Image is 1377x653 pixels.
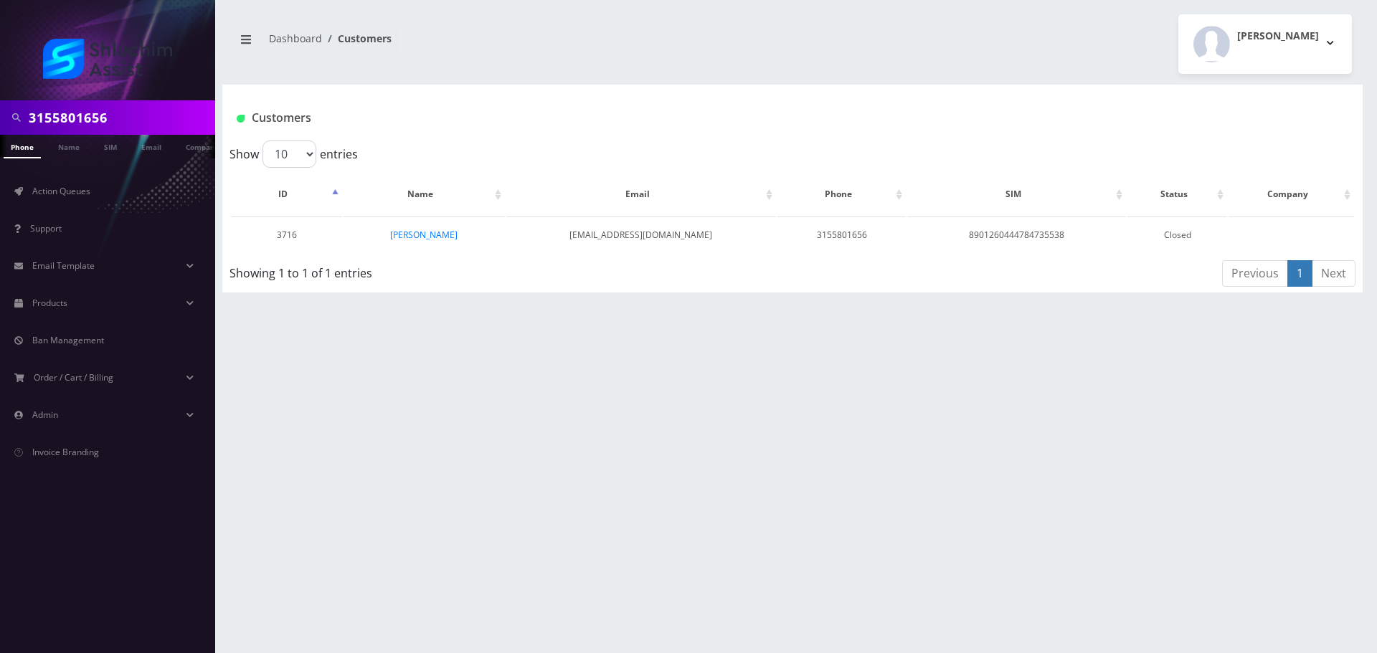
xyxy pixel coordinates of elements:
[1229,173,1354,215] th: Company: activate to sort column ascending
[1312,260,1355,287] a: Next
[32,334,104,346] span: Ban Management
[30,222,62,234] span: Support
[233,24,782,65] nav: breadcrumb
[32,297,67,309] span: Products
[262,140,316,168] select: Showentries
[231,216,342,253] td: 3716
[1127,173,1226,215] th: Status: activate to sort column ascending
[777,173,907,215] th: Phone: activate to sort column ascending
[344,173,504,215] th: Name: activate to sort column ascending
[32,185,90,197] span: Action Queues
[32,259,95,272] span: Email Template
[229,140,358,168] label: Show entries
[390,229,458,241] a: [PERSON_NAME]
[43,39,172,79] img: Shluchim Assist
[29,104,212,131] input: Search in Company
[34,371,113,383] span: Order / Cart / Billing
[269,32,322,45] a: Dashboard
[506,216,776,253] td: [EMAIL_ADDRESS][DOMAIN_NAME]
[1127,216,1226,253] td: Closed
[97,135,124,157] a: SIM
[231,173,342,215] th: ID: activate to sort column descending
[179,135,227,157] a: Company
[134,135,169,157] a: Email
[1237,30,1319,42] h2: [PERSON_NAME]
[907,173,1126,215] th: SIM: activate to sort column ascending
[506,173,776,215] th: Email: activate to sort column ascending
[322,31,392,46] li: Customers
[1222,260,1288,287] a: Previous
[4,135,41,158] a: Phone
[32,409,58,421] span: Admin
[229,259,688,282] div: Showing 1 to 1 of 1 entries
[32,446,99,458] span: Invoice Branding
[1178,14,1352,74] button: [PERSON_NAME]
[51,135,87,157] a: Name
[777,216,907,253] td: 3155801656
[1287,260,1312,287] a: 1
[907,216,1126,253] td: 8901260444784735538
[237,111,1160,125] h1: Customers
